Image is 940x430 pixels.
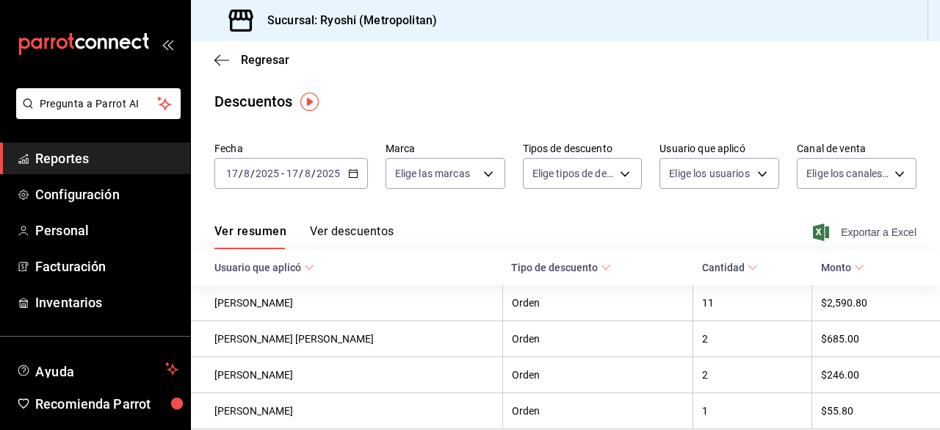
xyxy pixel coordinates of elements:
[214,224,286,249] button: Ver resumen
[502,357,693,393] th: Orden
[162,38,173,50] button: open_drawer_menu
[35,221,178,240] span: Personal
[816,223,916,241] button: Exportar a Excel
[191,321,502,357] th: [PERSON_NAME] [PERSON_NAME]
[256,12,437,29] h3: Sucursal: Ryoshi (Metropolitan)
[311,168,316,179] span: /
[693,357,812,393] th: 2
[214,143,368,154] label: Fecha
[241,53,289,67] span: Regresar
[502,285,693,321] th: Orden
[821,262,864,273] span: Monto
[812,285,940,321] th: $2,590.80
[10,107,181,122] a: Pregunta a Parrot AI
[702,262,758,273] span: Cantidad
[532,166,615,181] span: Elige tipos de descuento
[502,321,693,357] th: Orden
[659,143,779,154] label: Usuario que aplicó
[502,393,693,429] th: Orden
[35,148,178,168] span: Reportes
[812,321,940,357] th: $685.00
[214,224,394,249] div: navigation tabs
[35,257,178,276] span: Facturación
[225,168,239,179] input: --
[214,262,314,273] span: Usuario que aplicó
[812,393,940,429] th: $55.80
[191,357,502,393] th: [PERSON_NAME]
[797,143,916,154] label: Canal de venta
[250,168,255,179] span: /
[395,166,470,181] span: Elige las marcas
[300,93,319,111] img: Tooltip marker
[310,224,394,249] button: Ver descuentos
[386,143,505,154] label: Marca
[669,166,749,181] span: Elige los usuarios
[806,166,889,181] span: Elige los canales de venta
[523,143,643,154] label: Tipos de descuento
[693,285,812,321] th: 11
[511,262,611,273] span: Tipo de descuento
[243,168,250,179] input: --
[214,90,292,112] div: Descuentos
[255,168,280,179] input: ----
[239,168,243,179] span: /
[191,285,502,321] th: [PERSON_NAME]
[812,357,940,393] th: $246.00
[214,53,289,67] button: Regresar
[35,394,178,414] span: Recomienda Parrot
[35,293,178,312] span: Inventarios
[299,168,303,179] span: /
[693,321,812,357] th: 2
[286,168,299,179] input: --
[693,393,812,429] th: 1
[304,168,311,179] input: --
[35,360,159,378] span: Ayuda
[16,88,181,119] button: Pregunta a Parrot AI
[40,96,158,112] span: Pregunta a Parrot AI
[316,168,341,179] input: ----
[281,168,284,179] span: -
[191,393,502,429] th: [PERSON_NAME]
[35,184,178,204] span: Configuración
